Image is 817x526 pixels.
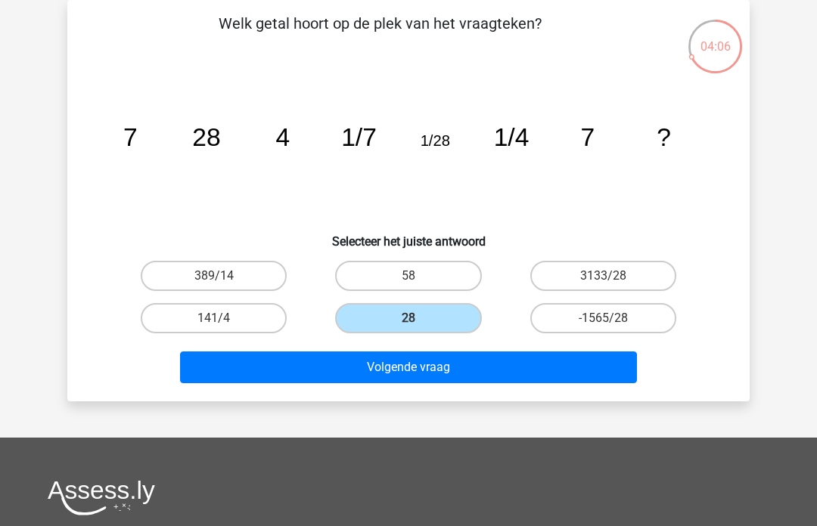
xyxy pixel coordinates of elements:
label: 389/14 [141,261,287,291]
tspan: 1/28 [421,132,450,149]
div: 04:06 [687,18,744,56]
img: Assessly logo [48,480,155,515]
p: Welk getal hoort op de plek van het vraagteken? [92,12,669,57]
tspan: 4 [275,123,290,151]
label: 141/4 [141,303,287,333]
label: -1565/28 [530,303,676,333]
h6: Selecteer het juiste antwoord [92,222,725,249]
tspan: 7 [580,123,595,151]
label: 28 [335,303,481,333]
tspan: 1/4 [494,123,530,151]
label: 3133/28 [530,261,676,291]
button: Volgende vraag [180,351,638,383]
tspan: 1/7 [341,123,377,151]
label: 58 [335,261,481,291]
tspan: 28 [192,123,220,151]
tspan: ? [657,123,671,151]
tspan: 7 [123,123,138,151]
